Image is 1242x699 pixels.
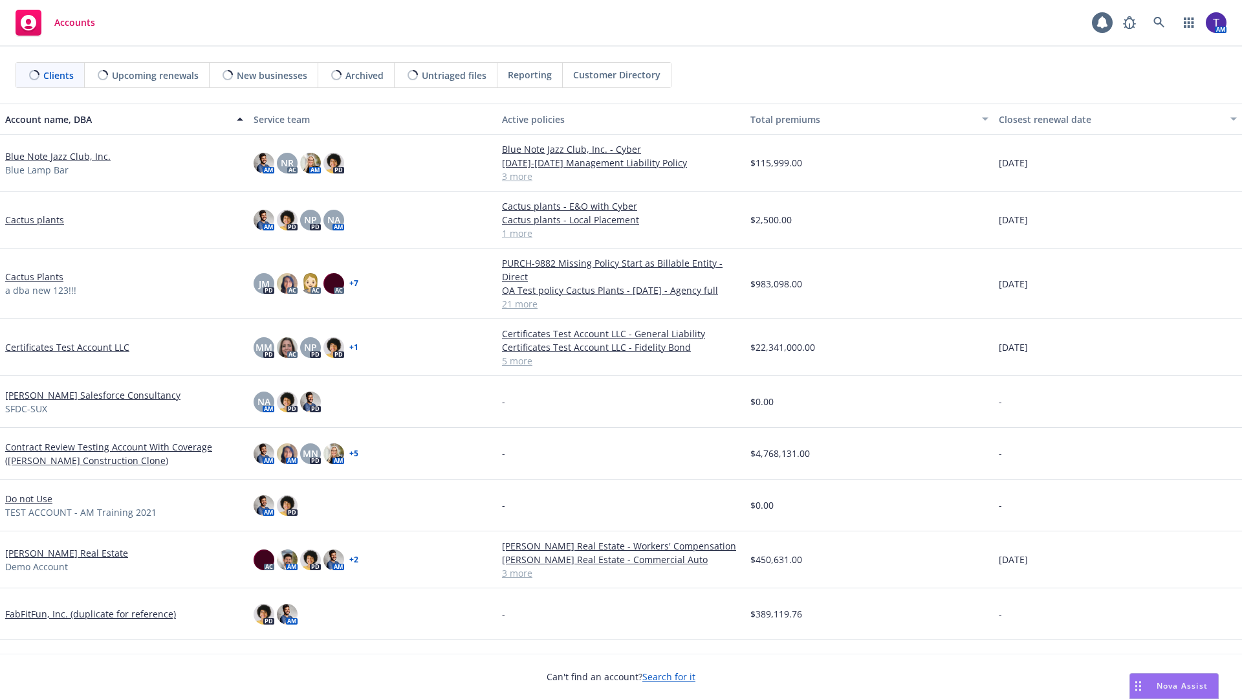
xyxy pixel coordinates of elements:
[54,17,95,28] span: Accounts
[300,392,321,412] img: photo
[323,273,344,294] img: photo
[281,156,294,170] span: NR
[254,495,274,516] img: photo
[502,354,740,368] a: 5 more
[254,210,274,230] img: photo
[999,113,1223,126] div: Closest renewal date
[750,498,774,512] span: $0.00
[254,549,274,570] img: photo
[502,156,740,170] a: [DATE]-[DATE] Management Liability Policy
[5,150,111,163] a: Blue Note Jazz Club, Inc.
[999,447,1002,460] span: -
[345,69,384,82] span: Archived
[277,549,298,570] img: photo
[10,5,100,41] a: Accounts
[349,344,358,351] a: + 1
[999,553,1028,566] span: [DATE]
[642,671,695,683] a: Search for it
[237,69,307,82] span: New businesses
[999,277,1028,291] span: [DATE]
[248,104,497,135] button: Service team
[304,340,317,354] span: NP
[1176,10,1202,36] a: Switch app
[112,69,199,82] span: Upcoming renewals
[750,113,974,126] div: Total premiums
[999,395,1002,408] span: -
[502,340,740,354] a: Certificates Test Account LLC - Fidelity Bond
[349,556,358,564] a: + 2
[502,297,740,311] a: 21 more
[502,142,740,156] a: Blue Note Jazz Club, Inc. - Cyber
[1206,12,1226,33] img: photo
[750,156,802,170] span: $115,999.00
[300,153,321,173] img: photo
[5,560,68,573] span: Demo Account
[323,337,344,358] img: photo
[1117,10,1142,36] a: Report a Bug
[304,213,317,227] span: NP
[999,340,1028,354] span: [DATE]
[277,392,298,412] img: photo
[254,443,274,464] img: photo
[254,604,274,625] img: photo
[999,213,1028,227] span: [DATE]
[5,440,243,467] a: Contract Review Testing Account With Coverage ([PERSON_NAME] Construction Clone)
[502,498,505,512] span: -
[259,277,270,291] span: JM
[5,388,180,402] a: [PERSON_NAME] Salesforce Consultancy
[502,227,740,240] a: 1 more
[300,273,321,294] img: photo
[999,607,1002,621] span: -
[277,273,298,294] img: photo
[277,604,298,625] img: photo
[502,539,740,553] a: [PERSON_NAME] Real Estate - Workers' Compensation
[1146,10,1172,36] a: Search
[257,395,270,408] span: NA
[303,447,318,460] span: MN
[5,505,157,519] span: TEST ACCOUNT - AM Training 2021
[323,153,344,173] img: photo
[502,213,740,227] a: Cactus plants - Local Placement
[1129,673,1219,699] button: Nova Assist
[502,113,740,126] div: Active policies
[277,210,298,230] img: photo
[349,450,358,458] a: + 5
[43,69,74,82] span: Clients
[349,280,358,287] a: + 7
[750,340,815,354] span: $22,341,000.00
[1157,680,1208,691] span: Nova Assist
[5,402,47,416] span: SFDC-SUX
[422,69,486,82] span: Untriaged files
[999,156,1028,170] span: [DATE]
[5,213,64,227] a: Cactus plants
[502,607,505,621] span: -
[277,337,298,358] img: photo
[327,213,340,227] span: NA
[5,113,229,126] div: Account name, DBA
[745,104,994,135] button: Total premiums
[750,607,802,621] span: $389,119.76
[547,670,695,683] span: Can't find an account?
[750,447,810,460] span: $4,768,131.00
[502,447,505,460] span: -
[254,153,274,173] img: photo
[994,104,1242,135] button: Closest renewal date
[5,492,52,505] a: Do not Use
[508,68,552,82] span: Reporting
[502,395,505,408] span: -
[300,549,321,570] img: photo
[750,277,802,291] span: $983,098.00
[502,199,740,213] a: Cactus plants - E&O with Cyber
[999,498,1002,512] span: -
[750,553,802,566] span: $450,631.00
[5,607,176,621] a: FabFitFun, Inc. (duplicate for reference)
[256,340,272,354] span: MM
[277,443,298,464] img: photo
[502,327,740,340] a: Certificates Test Account LLC - General Liability
[502,553,740,566] a: [PERSON_NAME] Real Estate - Commercial Auto
[323,549,344,570] img: photo
[5,163,69,177] span: Blue Lamp Bar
